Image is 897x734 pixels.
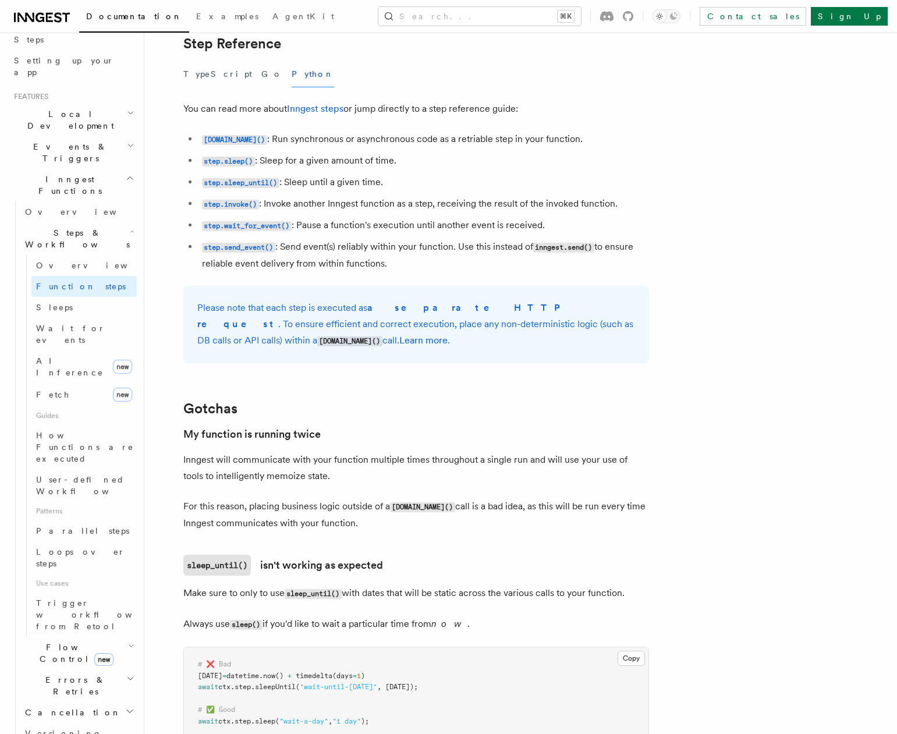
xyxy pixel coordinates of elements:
[618,651,645,666] button: Copy
[261,61,282,87] button: Go
[36,356,104,377] span: AI Inference
[198,239,649,272] li: : Send event(s) reliably within your function. Use this instead of to ensure reliable event deliv...
[14,56,114,77] span: Setting up your app
[317,336,382,346] code: [DOMAIN_NAME]()
[231,717,235,725] span: .
[183,555,251,576] code: sleep_until()
[31,502,137,520] span: Patterns
[218,683,231,691] span: ctx
[20,669,137,702] button: Errors & Retries
[653,9,680,23] button: Toggle dark mode
[231,683,235,691] span: .
[235,717,251,725] span: step
[36,547,125,568] span: Loops over steps
[332,717,361,725] span: "1 day"
[31,469,137,502] a: User-defined Workflows
[272,12,334,21] span: AgentKit
[20,674,126,697] span: Errors & Retries
[263,672,275,680] span: now
[202,157,255,166] code: step.sleep()
[198,683,218,691] span: await
[332,672,353,680] span: (days
[296,672,332,680] span: timedelta
[31,541,137,574] a: Loops over steps
[20,201,137,222] a: Overview
[198,717,218,725] span: await
[377,683,414,691] span: , [DATE])
[198,131,649,148] li: : Run synchronous or asynchronous code as a retriable step in your function.
[36,390,70,399] span: Fetch
[361,717,365,725] span: )
[226,672,259,680] span: datetime
[292,61,334,87] button: Python
[202,200,259,210] code: step.invoke()
[196,12,258,21] span: Examples
[36,431,134,463] span: How Functions are executed
[431,618,467,629] em: now
[235,683,251,691] span: step
[198,196,649,212] li: : Invoke another Inngest function as a step, receiving the result of the invoked function.
[230,620,263,630] code: sleep()
[183,555,383,576] a: sleep_until()isn't working as expected
[255,683,296,691] span: sleepUntil
[113,360,132,374] span: new
[31,318,137,350] a: Wait for events
[9,136,137,169] button: Events & Triggers
[183,36,281,52] a: Step Reference
[20,707,121,718] span: Cancellation
[113,388,132,402] span: new
[79,3,189,33] a: Documentation
[700,7,806,26] a: Contact sales
[31,350,137,383] a: AI Inferencenew
[31,406,137,425] span: Guides
[198,153,649,169] li: : Sleep for a given amount of time.
[36,526,129,536] span: Parallel steps
[198,174,649,191] li: : Sleep until a given time.
[202,198,259,209] a: step.invoke()
[183,400,237,417] a: Gotchas
[20,637,137,669] button: Flow Controlnew
[20,222,137,255] button: Steps & Workflows
[36,261,156,270] span: Overview
[183,426,321,442] a: My function is running twice
[86,12,182,21] span: Documentation
[202,133,267,144] a: [DOMAIN_NAME]()
[9,50,137,83] a: Setting up your app
[202,219,292,231] a: step.wait_for_event()
[31,593,137,637] a: Trigger workflows from Retool
[31,297,137,318] a: Sleeps
[390,502,455,512] code: [DOMAIN_NAME]()
[361,672,365,680] span: )
[202,135,267,145] code: [DOMAIN_NAME]()
[31,383,137,406] a: Fetchnew
[275,672,283,680] span: ()
[183,101,649,117] p: You can read more about or jump directly to a step reference guide:
[25,207,145,217] span: Overview
[558,10,574,22] kbd: ⌘K
[533,243,594,253] code: inngest.send()
[218,717,231,725] span: ctx
[94,653,114,666] span: new
[198,705,235,714] span: # ✅ Good
[31,255,137,276] a: Overview
[251,683,255,691] span: .
[202,155,255,166] a: step.sleep()
[9,92,48,101] span: Features
[36,324,105,345] span: Wait for events
[183,585,649,602] p: Make sure to only to use with dates that will be static across the various calls to your function.
[183,616,649,633] p: Always use if you'd like to wait a particular time from .
[197,302,568,329] strong: a separate HTTP request
[202,243,275,253] code: step.send_event()
[183,498,649,531] p: For this reason, placing business logic outside of a call is a bad idea, as this will be run ever...
[357,672,361,680] span: 1
[9,141,127,164] span: Events & Triggers
[31,574,137,593] span: Use cases
[9,17,137,50] a: Leveraging Steps
[811,7,888,26] a: Sign Up
[9,108,127,132] span: Local Development
[183,452,649,484] p: Inngest will communicate with your function multiple times throughout a single run and will use y...
[183,61,252,87] button: TypeScript
[189,3,265,31] a: Examples
[198,672,222,680] span: [DATE]
[9,104,137,136] button: Local Development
